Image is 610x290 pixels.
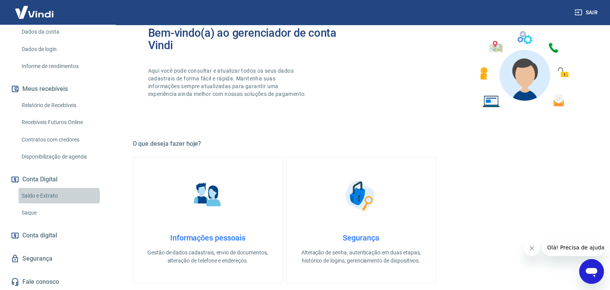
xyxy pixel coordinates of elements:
p: Gestão de dados cadastrais, envio de documentos, alteração de telefone e endereços. [145,249,270,265]
a: Recebíveis Futuros Online [19,114,106,130]
iframe: Mensagem da empresa [542,239,604,256]
a: Conta digital [9,227,106,244]
h2: Bem-vindo(a) ao gerenciador de conta Vindi [148,27,361,51]
p: Alteração de senha, autenticação em duas etapas, histórico de logins, gerenciamento de dispositivos. [299,249,423,265]
a: Saldo e Extrato [19,188,106,204]
a: Disponibilização de agenda [19,149,106,165]
img: Segurança [341,176,380,215]
button: Conta Digital [9,171,106,188]
img: Imagem de um avatar masculino com diversos icones exemplificando as funcionalidades do gerenciado... [473,27,574,112]
iframe: Botão para abrir a janela de mensagens [579,259,604,284]
h4: Segurança [299,233,423,242]
a: SegurançaSegurançaAlteração de senha, autenticação em duas etapas, histórico de logins, gerenciam... [286,157,436,284]
span: Olá! Precisa de ajuda? [5,5,65,12]
h4: Informações pessoais [145,233,270,242]
button: Meus recebíveis [9,80,106,97]
a: Informe de rendimentos [19,58,106,74]
p: Aqui você pode consultar e atualizar todos os seus dados cadastrais de forma fácil e rápida. Mant... [148,67,308,98]
button: Sair [573,5,601,20]
img: Informações pessoais [188,176,227,215]
span: Conta digital [22,230,57,241]
a: Relatório de Recebíveis [19,97,106,113]
a: Contratos com credores [19,132,106,148]
a: Saque [19,205,106,221]
a: Informações pessoaisInformações pessoaisGestão de dados cadastrais, envio de documentos, alteraçã... [133,157,283,284]
a: Segurança [9,250,106,267]
a: Dados de login [19,41,106,57]
a: Dados da conta [19,24,106,40]
h5: O que deseja fazer hoje? [133,140,590,148]
iframe: Fechar mensagem [524,241,539,256]
img: Vindi [9,0,59,24]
